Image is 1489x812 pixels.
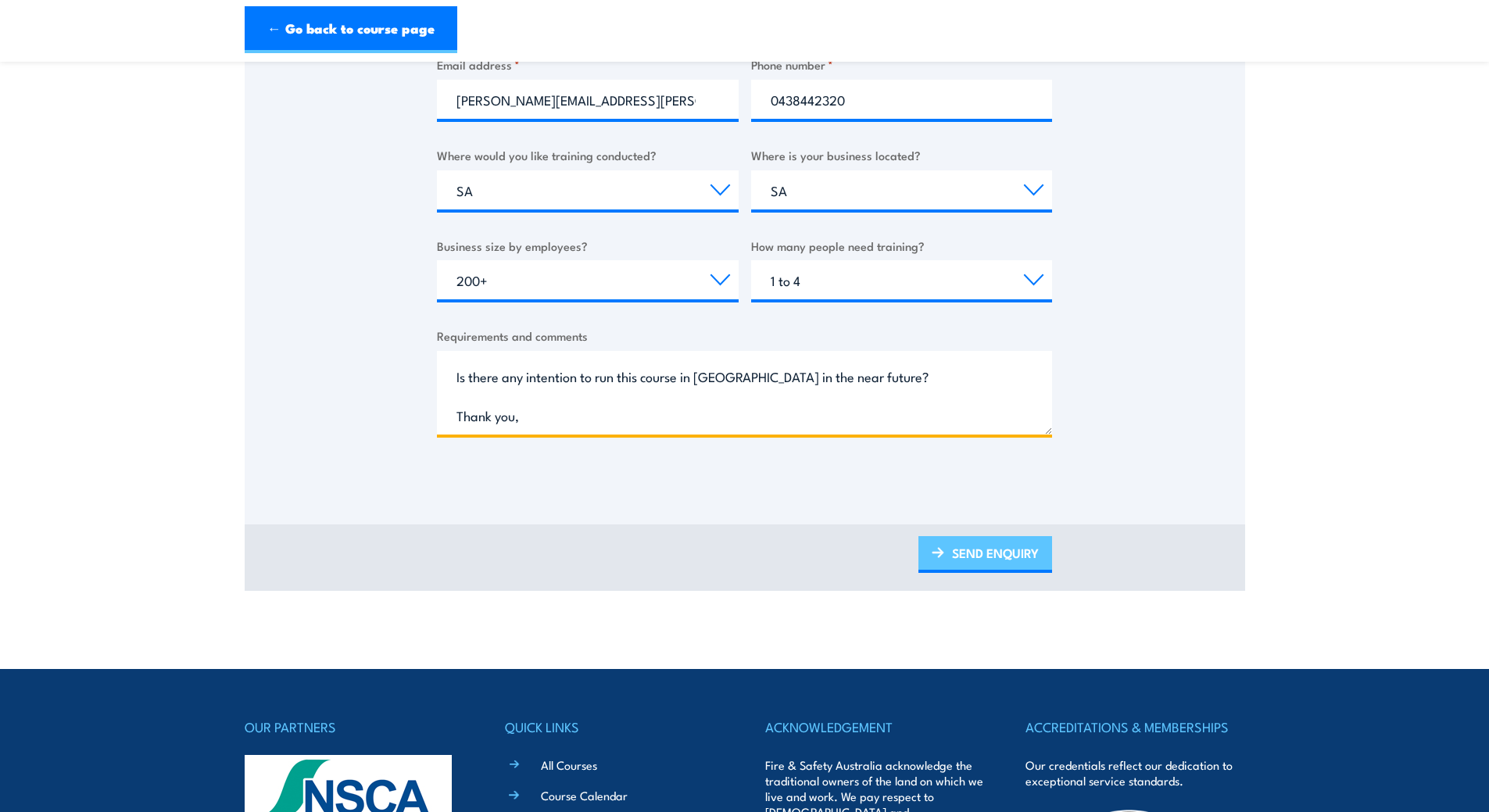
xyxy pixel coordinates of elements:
label: How many people need training? [751,237,1053,255]
a: SEND ENQUIRY [918,536,1052,573]
p: Our credentials reflect our dedication to exceptional service standards. [1025,757,1244,789]
h4: ACCREDITATIONS & MEMBERSHIPS [1025,716,1244,738]
h4: ACKNOWLEDGEMENT [765,716,984,738]
label: Email address [437,55,739,73]
h4: QUICK LINKS [505,716,724,738]
a: ← Go back to course page [245,6,457,53]
label: Where would you like training conducted? [437,146,739,164]
a: Course Calendar [541,787,628,803]
a: All Courses [541,757,597,773]
label: Where is your business located? [751,146,1053,164]
label: Business size by employees? [437,237,739,255]
label: Phone number [751,55,1053,73]
h4: OUR PARTNERS [245,716,464,738]
label: Requirements and comments [437,327,1052,345]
